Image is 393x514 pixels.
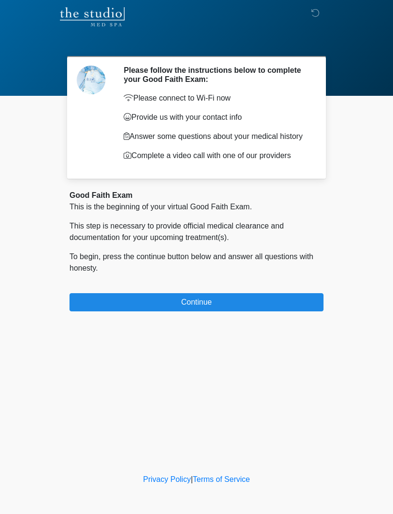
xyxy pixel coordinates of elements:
p: Please connect to Wi-Fi now [124,92,309,104]
a: | [191,475,193,483]
p: Complete a video call with one of our providers [124,150,309,161]
h1: ‎ ‎ [62,34,331,52]
a: Privacy Policy [143,475,191,483]
h2: Please follow the instructions below to complete your Good Faith Exam: [124,66,309,84]
p: This step is necessary to provide official medical clearance and documentation for your upcoming ... [69,220,324,243]
button: Continue [69,293,324,311]
img: The Studio Med Spa Logo [60,7,125,26]
div: Good Faith Exam [69,190,324,201]
p: Answer some questions about your medical history [124,131,309,142]
p: This is the beginning of your virtual Good Faith Exam. [69,201,324,213]
img: Agent Avatar [77,66,105,94]
p: Provide us with your contact info [124,112,309,123]
p: To begin, press the continue button below and answer all questions with honesty. [69,251,324,274]
a: Terms of Service [193,475,250,483]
